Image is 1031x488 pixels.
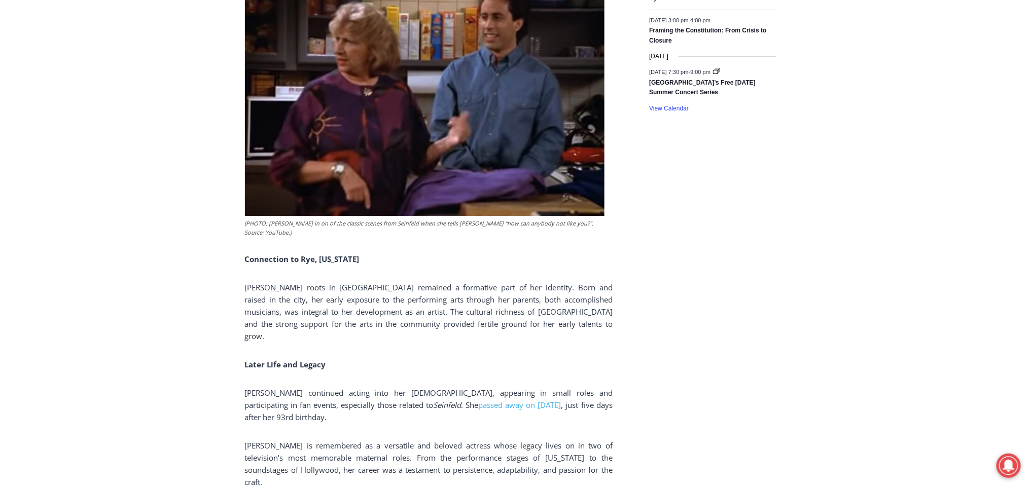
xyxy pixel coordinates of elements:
span: 4:00 pm [690,17,710,23]
b: Later Life and Legacy [245,359,326,369]
time: [DATE] [649,52,668,61]
span: Open Tues. - Sun. [PHONE_NUMBER] [3,104,99,143]
span: [DATE] 3:00 pm [649,17,688,23]
figcaption: (PHOTO: [PERSON_NAME] in on of the classic scenes from Seinfeld when she tells [PERSON_NAME] “how... [245,219,605,237]
span: Intern @ [DOMAIN_NAME] [265,101,470,124]
span: [PERSON_NAME] is remembered as a versatile and beloved actress whose legacy lives on in two of te... [245,440,613,487]
a: Open Tues. - Sun. [PHONE_NUMBER] [1,102,102,126]
div: "The first chef I interviewed talked about coming to [GEOGRAPHIC_DATA] from [GEOGRAPHIC_DATA] in ... [256,1,479,98]
span: [PERSON_NAME] roots in [GEOGRAPHIC_DATA] remained a formative part of her identity. Born and rais... [245,282,613,341]
a: passed away on [DATE] [479,400,561,410]
time: - [649,17,710,23]
a: Intern @ [DOMAIN_NAME] [244,98,491,126]
span: Seinfeld [434,400,461,410]
a: Framing the Constitution: From Crisis to Closure [649,27,766,45]
span: . She [461,400,479,410]
div: "clearly one of the favorites in the [GEOGRAPHIC_DATA] neighborhood" [104,63,144,121]
a: [GEOGRAPHIC_DATA]’s Free [DATE] Summer Concert Series [649,79,756,97]
span: [DATE] 7:30 pm [649,68,688,74]
time: - [649,68,712,74]
span: [PERSON_NAME] continued acting into her [DEMOGRAPHIC_DATA], appearing in small roles and particip... [245,388,613,410]
a: View Calendar [649,105,689,112]
span: 9:00 pm [690,68,710,74]
b: Connection to Rye, [US_STATE] [245,254,360,264]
